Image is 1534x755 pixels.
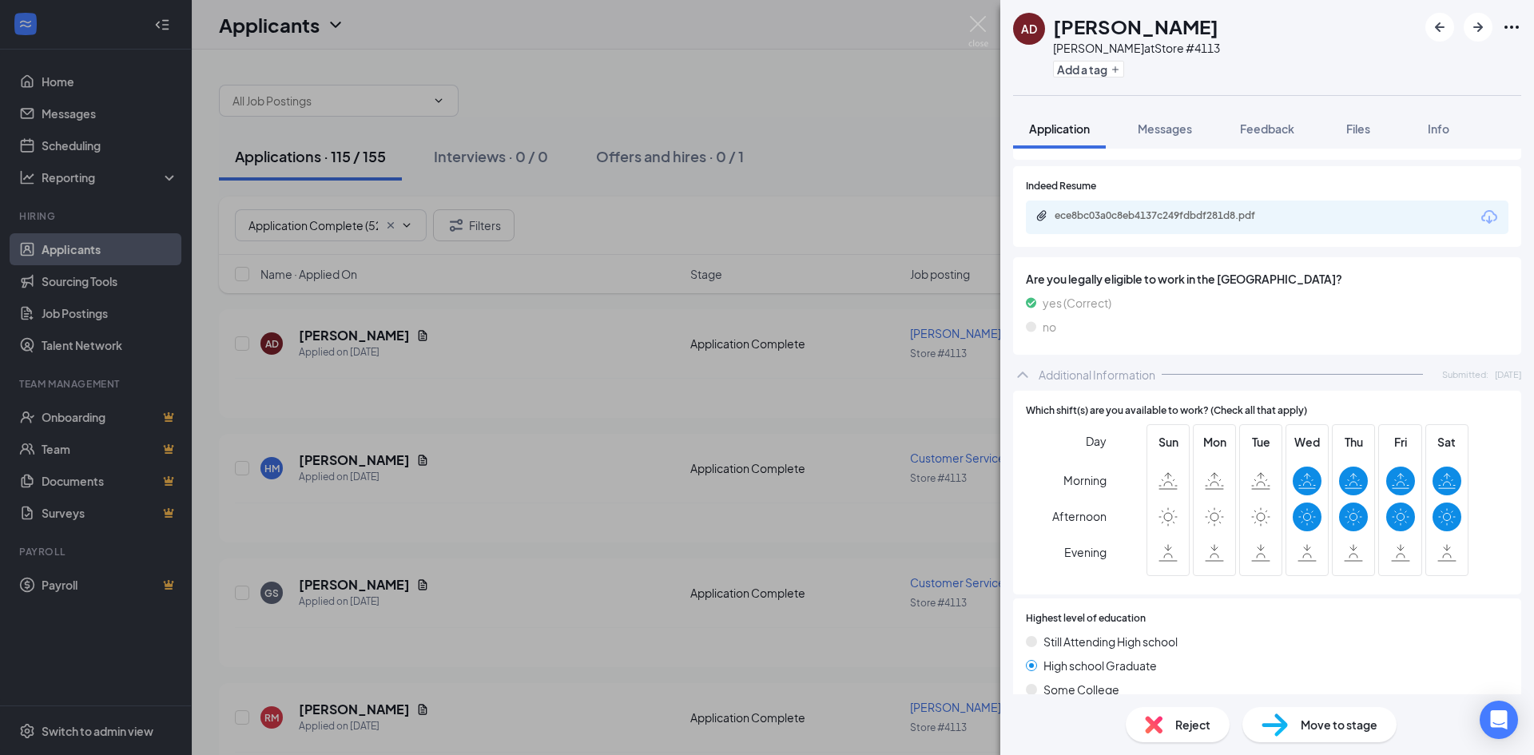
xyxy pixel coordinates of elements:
span: no [1043,318,1056,336]
div: Open Intercom Messenger [1480,701,1518,739]
button: PlusAdd a tag [1053,61,1124,77]
span: Messages [1138,121,1192,136]
span: Afternoon [1052,502,1107,530]
span: Application [1029,121,1090,136]
h1: [PERSON_NAME] [1053,13,1218,40]
span: Highest level of education [1026,611,1146,626]
span: High school Graduate [1043,657,1157,674]
a: Paperclipece8bc03a0c8eb4137c249fdbdf281d8.pdf [1035,209,1294,225]
span: Morning [1063,466,1107,495]
span: Thu [1339,433,1368,451]
span: yes (Correct) [1043,294,1111,312]
span: Files [1346,121,1370,136]
span: Move to stage [1301,716,1377,733]
span: Which shift(s) are you available to work? (Check all that apply) [1026,403,1307,419]
span: Fri [1386,433,1415,451]
svg: Plus [1111,65,1120,74]
span: Mon [1200,433,1229,451]
div: Additional Information [1039,367,1155,383]
span: Info [1428,121,1449,136]
span: Are you legally eligible to work in the [GEOGRAPHIC_DATA]? [1026,270,1508,288]
span: Wed [1293,433,1321,451]
button: ArrowLeftNew [1425,13,1454,42]
span: Feedback [1240,121,1294,136]
span: Sun [1154,433,1182,451]
span: Some College [1043,681,1119,698]
span: Submitted: [1442,368,1488,381]
svg: ArrowLeftNew [1430,18,1449,37]
svg: Download [1480,208,1499,227]
span: Evening [1064,538,1107,566]
button: ArrowRight [1464,13,1492,42]
span: Day [1086,432,1107,450]
span: Sat [1433,433,1461,451]
span: Reject [1175,716,1210,733]
svg: ArrowRight [1468,18,1488,37]
div: [PERSON_NAME] at Store #4113 [1053,40,1220,56]
div: AD [1021,21,1037,37]
span: Still Attending High school [1043,633,1178,650]
span: Indeed Resume [1026,179,1096,194]
svg: Ellipses [1502,18,1521,37]
span: Tue [1246,433,1275,451]
svg: ChevronUp [1013,365,1032,384]
div: ece8bc03a0c8eb4137c249fdbdf281d8.pdf [1055,209,1278,222]
span: [DATE] [1495,368,1521,381]
svg: Paperclip [1035,209,1048,222]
